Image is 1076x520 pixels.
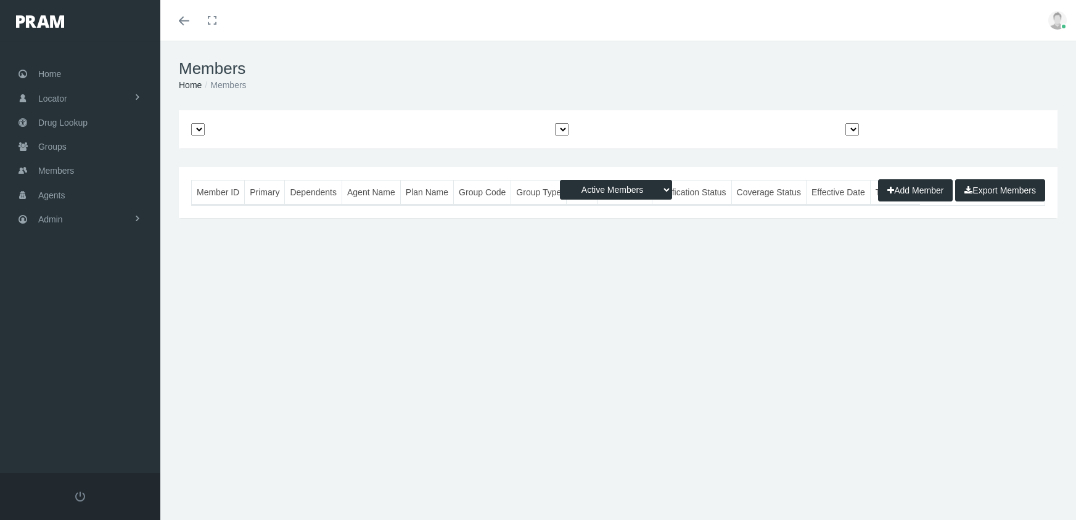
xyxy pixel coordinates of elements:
th: Effective Date [806,181,870,205]
li: Members [202,78,246,92]
th: Member ID [192,181,245,205]
th: Plan Name [400,181,453,205]
th: Primary [245,181,285,205]
span: Drug Lookup [38,111,88,134]
span: Admin [38,208,63,231]
th: Verification Status [652,181,731,205]
span: Agents [38,184,65,207]
h1: Members [179,59,1058,78]
a: Home [179,80,202,90]
img: PRAM_20_x_78.png [16,15,64,28]
th: Coverage Status [731,181,806,205]
th: Term Date [870,181,920,205]
th: Group Type [511,181,567,205]
span: Locator [38,87,67,110]
th: Dependents [285,181,342,205]
span: Home [38,62,61,86]
th: Agent Name [342,181,400,205]
span: Members [38,159,74,182]
th: Group Code [454,181,511,205]
button: Add Member [878,179,953,201]
button: Export Members [955,179,1045,201]
img: user-placeholder.jpg [1048,11,1067,30]
span: Groups [38,135,67,158]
